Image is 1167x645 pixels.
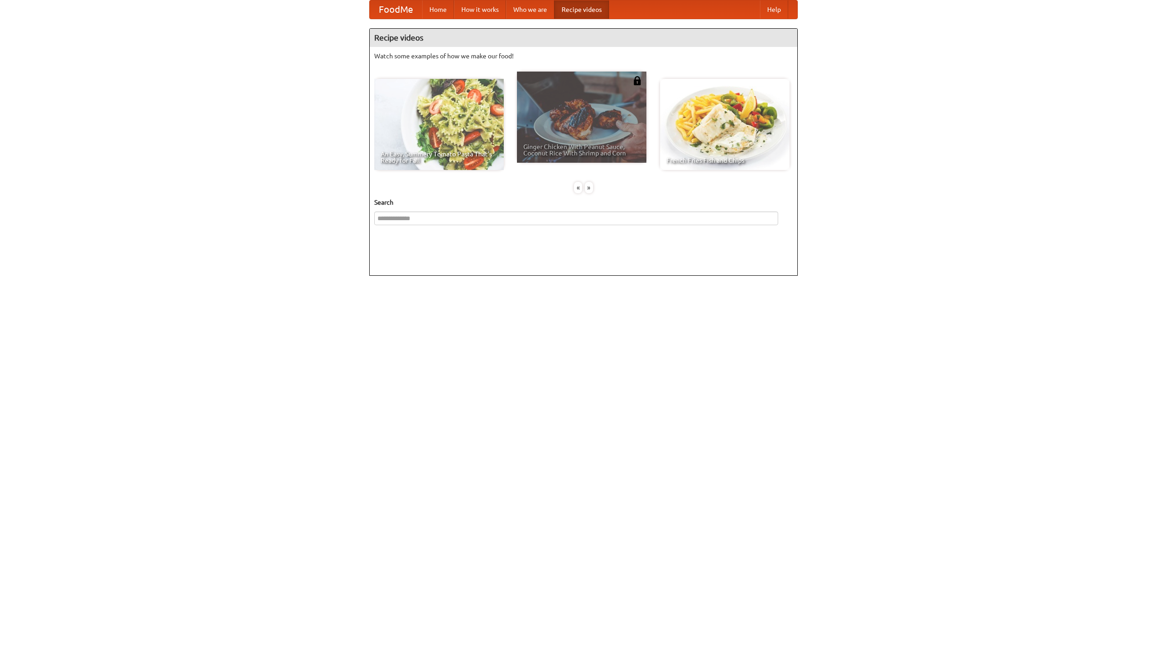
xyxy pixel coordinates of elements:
[454,0,506,19] a: How it works
[381,151,497,164] span: An Easy, Summery Tomato Pasta That's Ready for Fall
[374,79,504,170] a: An Easy, Summery Tomato Pasta That's Ready for Fall
[574,182,582,193] div: «
[374,52,793,61] p: Watch some examples of how we make our food!
[506,0,554,19] a: Who we are
[660,79,790,170] a: French Fries Fish and Chips
[370,0,422,19] a: FoodMe
[422,0,454,19] a: Home
[633,76,642,85] img: 483408.png
[374,198,793,207] h5: Search
[554,0,609,19] a: Recipe videos
[585,182,593,193] div: »
[370,29,797,47] h4: Recipe videos
[760,0,788,19] a: Help
[666,157,783,164] span: French Fries Fish and Chips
